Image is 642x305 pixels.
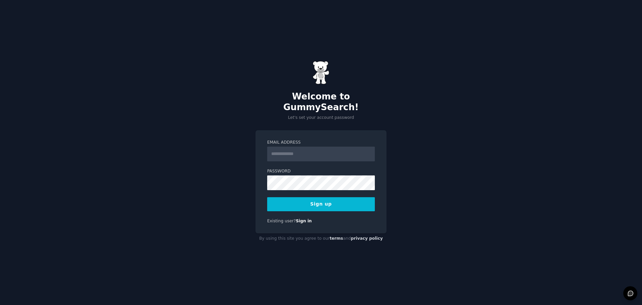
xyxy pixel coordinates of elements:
[313,61,329,84] img: Gummy Bear
[255,115,387,121] p: Let's set your account password
[267,168,375,174] label: Password
[267,197,375,211] button: Sign up
[267,140,375,146] label: Email Address
[351,236,383,241] a: privacy policy
[255,233,387,244] div: By using this site you agree to our and
[255,91,387,112] h2: Welcome to GummySearch!
[267,219,296,223] span: Existing user?
[296,219,312,223] a: Sign in
[330,236,343,241] a: terms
